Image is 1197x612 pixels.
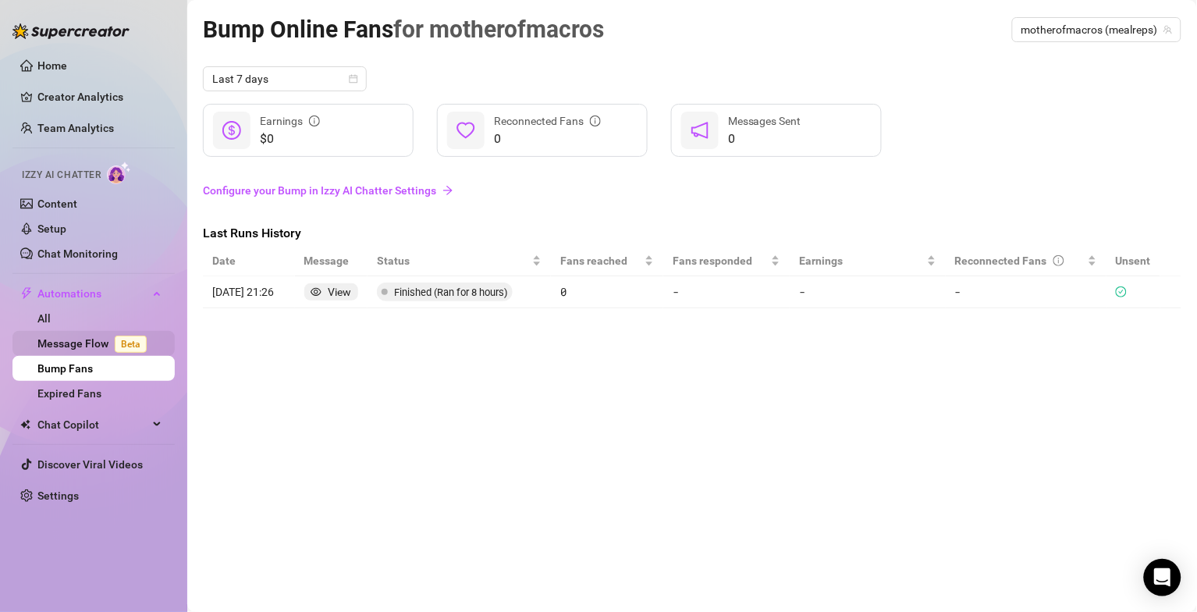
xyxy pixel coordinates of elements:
[37,412,148,437] span: Chat Copilot
[442,185,453,196] span: arrow-right
[368,246,551,276] th: Status
[377,252,529,269] span: Status
[790,246,946,276] th: Earnings
[22,168,101,183] span: Izzy AI Chatter
[203,11,604,48] article: Bump Online Fans
[691,121,709,140] span: notification
[37,222,66,235] a: Setup
[728,115,801,127] span: Messages Sent
[349,74,358,84] span: calendar
[673,283,780,301] article: -
[663,246,790,276] th: Fans responded
[799,283,805,301] article: -
[494,130,601,148] span: 0
[37,387,101,400] a: Expired Fans
[955,283,1096,301] article: -
[37,337,153,350] a: Message FlowBeta
[394,286,508,298] span: Finished (Ran for 8 hours)
[560,283,654,301] article: 0
[37,489,79,502] a: Settings
[260,130,320,148] span: $0
[203,176,1181,205] a: Configure your Bump in Izzy AI Chatter Settingsarrow-right
[1106,246,1160,276] th: Unsent
[456,121,475,140] span: heart
[955,252,1084,269] div: Reconnected Fans
[37,458,143,471] a: Discover Viral Videos
[37,59,67,72] a: Home
[311,286,321,297] span: eye
[260,112,320,130] div: Earnings
[673,252,768,269] span: Fans responded
[494,112,601,130] div: Reconnected Fans
[551,246,663,276] th: Fans reached
[115,336,147,353] span: Beta
[203,224,465,243] span: Last Runs History
[309,116,320,126] span: info-circle
[590,116,601,126] span: info-circle
[37,122,114,134] a: Team Analytics
[212,283,286,301] article: [DATE] 21:26
[203,246,295,276] th: Date
[328,283,351,301] div: View
[20,287,33,300] span: thunderbolt
[1163,25,1173,34] span: team
[37,84,162,109] a: Creator Analytics
[20,419,30,430] img: Chat Copilot
[393,16,604,43] span: for motherofmacros
[1116,286,1127,297] span: check-circle
[37,197,77,210] a: Content
[1021,18,1172,41] span: motherofmacros (mealreps)
[107,162,131,184] img: AI Chatter
[295,246,368,276] th: Message
[1053,255,1064,266] span: info-circle
[37,362,93,375] a: Bump Fans
[37,247,118,260] a: Chat Monitoring
[203,182,1181,199] a: Configure your Bump in Izzy AI Chatter Settings
[222,121,241,140] span: dollar
[212,67,357,91] span: Last 7 days
[560,252,641,269] span: Fans reached
[37,312,51,325] a: All
[728,130,801,148] span: 0
[799,252,924,269] span: Earnings
[37,281,148,306] span: Automations
[12,23,130,39] img: logo-BBDzfeDw.svg
[1144,559,1181,596] div: Open Intercom Messenger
